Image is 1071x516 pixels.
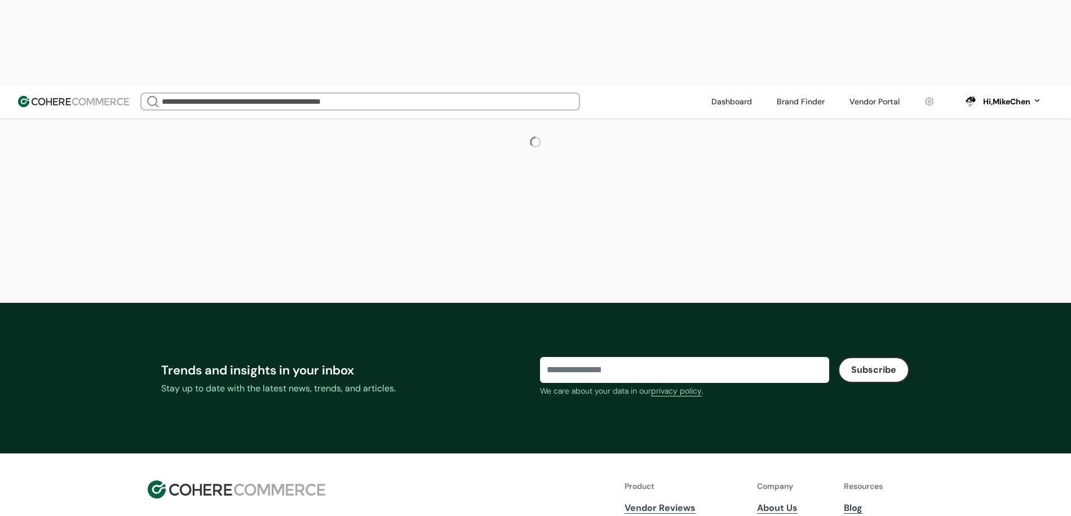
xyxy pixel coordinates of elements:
[625,501,746,515] a: Vendor Reviews
[702,386,703,396] span: .
[148,480,325,499] img: Cohere Logo
[838,357,909,383] button: Subscribe
[18,96,129,107] img: Cohere Logo
[983,96,1030,108] div: Hi, MikeChen
[651,385,702,397] a: privacy policy
[983,96,1042,108] button: Hi,MikeChen
[757,501,833,515] a: About Us
[540,386,651,396] span: We care about your data in our
[161,382,531,395] div: Stay up to date with the latest news, trends, and articles.
[161,361,531,380] div: Trends and insights in your inbox
[757,480,833,492] p: Company
[844,480,923,492] p: Resources
[962,93,979,110] svg: 0 percent
[844,501,923,515] a: Blog
[625,480,746,492] p: Product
